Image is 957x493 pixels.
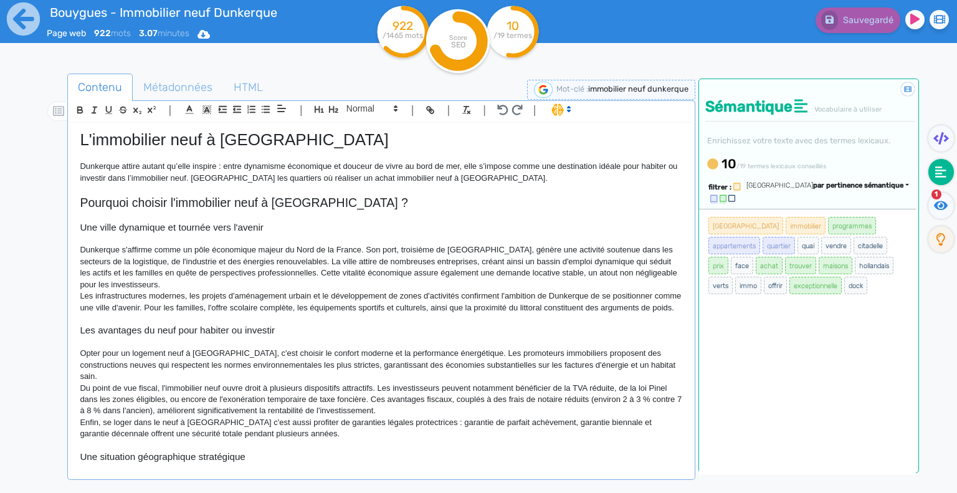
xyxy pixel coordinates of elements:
[449,34,467,42] tspan: Score
[80,196,683,210] h2: Pourquoi choisir l'immobilier neuf à [GEOGRAPHIC_DATA] ?
[133,74,223,102] a: Métadonnées
[828,217,876,234] span: programmes
[708,217,783,234] span: [GEOGRAPHIC_DATA]
[300,102,303,118] span: |
[786,217,826,234] span: immobilier
[273,101,290,116] span: Aligment
[735,277,761,294] span: immo
[68,70,132,104] span: Contenu
[546,102,575,117] span: I.Assistant
[931,189,941,199] span: 1
[139,28,158,39] b: 3.07
[493,31,532,40] tspan: /19 termes
[94,28,111,39] b: 922
[139,28,189,39] span: minutes
[67,74,133,102] a: Contenu
[80,383,683,417] p: Du point de vue fiscal, l'immobilier neuf ouvre droit à plusieurs dispositifs attractifs. Les inv...
[451,40,465,49] tspan: SEO
[393,19,414,33] tspan: 922
[534,82,553,98] img: google-serp-logo.png
[483,102,486,118] span: |
[843,15,893,26] span: Sauvegardé
[47,2,334,22] input: title
[731,257,753,274] span: face
[746,181,909,191] div: [GEOGRAPHIC_DATA]
[223,74,274,102] a: HTML
[721,156,736,171] b: 10
[507,19,519,33] tspan: 10
[383,31,424,40] tspan: /1465 mots
[133,70,222,104] span: Métadonnées
[708,257,728,274] span: prix
[763,237,795,254] span: quartier
[756,257,783,274] span: achat
[80,417,683,440] p: Enfin, se loger dans le neuf à [GEOGRAPHIC_DATA] c'est aussi profiter de garanties légales protec...
[411,102,414,118] span: |
[556,84,588,93] span: Mot-clé :
[789,277,842,294] span: exceptionnelle
[80,130,683,150] h1: L'immobilier neuf à [GEOGRAPHIC_DATA]
[813,181,903,189] span: par pertinence sémantique
[814,105,882,113] span: Vocabulaire à utiliser
[224,70,273,104] span: HTML
[80,290,683,314] p: Les infrastructures modernes, les projets d'aménagement urbain et le développement de zones d'act...
[844,277,867,294] span: dock
[764,277,787,294] span: offrir
[80,222,683,233] h3: Une ville dynamique et tournée vers l'avenir
[80,325,683,336] h3: Les avantages du neuf pour habiter ou investir
[705,98,915,116] h4: Sémantique
[80,161,683,184] p: Dunkerque attire autant qu’elle inspire : entre dynamisme économique et douceur de vivre au bord ...
[80,244,683,290] p: Dunkerque s'affirme comme un pôle économique majeur du Nord de la France. Son port, troisième de ...
[708,277,733,294] span: verts
[80,348,683,382] p: Opter pour un logement neuf à [GEOGRAPHIC_DATA], c'est choisir le confort moderne et la performan...
[588,84,688,93] span: immobilier neuf dunkerque
[785,257,816,274] span: trouver
[797,237,819,254] span: quai
[47,28,86,39] span: Page web
[816,7,900,33] button: Sauvegardé
[533,102,536,118] span: |
[708,237,760,254] span: appartements
[447,102,450,118] span: |
[819,257,852,274] span: maisons
[821,237,851,254] span: vendre
[855,257,893,274] span: hollandais
[708,183,731,191] span: filtrer :
[736,162,826,170] small: /19 termes lexicaux conseillés
[80,451,683,462] h3: Une situation géographique stratégique
[168,102,171,118] span: |
[705,136,890,145] small: Enrichissez votre texte avec des termes lexicaux.
[94,28,131,39] span: mots
[854,237,887,254] span: citadelle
